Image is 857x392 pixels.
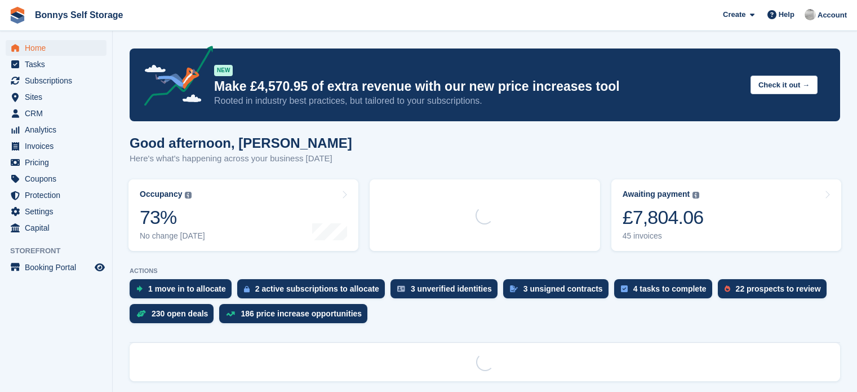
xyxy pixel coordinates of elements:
p: Make £4,570.95 of extra revenue with our new price increases tool [214,78,741,95]
span: CRM [25,105,92,121]
a: menu [6,220,106,236]
img: contract_signature_icon-13c848040528278c33f63329250d36e43548de30e8caae1d1a13099fd9432cc5.svg [510,285,518,292]
span: Home [25,40,92,56]
a: menu [6,105,106,121]
span: Create [723,9,745,20]
a: menu [6,259,106,275]
div: 73% [140,206,205,229]
span: Analytics [25,122,92,138]
span: Tasks [25,56,92,72]
a: menu [6,40,106,56]
div: NEW [214,65,233,76]
span: Booking Portal [25,259,92,275]
div: £7,804.06 [623,206,704,229]
a: 1 move in to allocate [130,279,237,304]
div: 3 unsigned contracts [523,284,603,293]
p: Here's what's happening across your business [DATE] [130,152,352,165]
img: James Bonny [805,9,816,20]
div: 1 move in to allocate [148,284,226,293]
a: menu [6,187,106,203]
p: Rooted in industry best practices, but tailored to your subscriptions. [214,95,741,107]
img: price_increase_opportunities-93ffe204e8149a01c8c9dc8f82e8f89637d9d84a8eef4429ea346261dce0b2c0.svg [226,311,235,316]
img: active_subscription_to_allocate_icon-d502201f5373d7db506a760aba3b589e785aa758c864c3986d89f69b8ff3... [244,285,250,293]
span: Invoices [25,138,92,154]
a: 3 unverified identities [390,279,503,304]
img: move_ins_to_allocate_icon-fdf77a2bb77ea45bf5b3d319d69a93e2d87916cf1d5bf7949dd705db3b84f3ca.svg [136,285,143,292]
div: 4 tasks to complete [633,284,707,293]
div: 186 price increase opportunities [241,309,362,318]
span: Settings [25,204,92,219]
a: menu [6,204,106,219]
div: Awaiting payment [623,190,690,199]
span: Account [818,10,847,21]
span: Coupons [25,171,92,187]
img: stora-icon-8386f47178a22dfd0bd8f6a31ec36ba5ce8667c1dd55bd0f319d3a0aa187defe.svg [9,7,26,24]
img: price-adjustments-announcement-icon-8257ccfd72463d97f412b2fc003d46551f7dbcb40ab6d574587a9cd5c0d94... [135,46,214,110]
span: Sites [25,89,92,105]
img: icon-info-grey-7440780725fd019a000dd9b08b2336e03edf1995a4989e88bcd33f0948082b44.svg [185,192,192,199]
a: 22 prospects to review [718,279,832,304]
a: 186 price increase opportunities [219,304,373,329]
span: Help [779,9,794,20]
div: 2 active subscriptions to allocate [255,284,379,293]
span: Storefront [10,245,112,257]
div: 3 unverified identities [411,284,492,293]
h1: Good afternoon, [PERSON_NAME] [130,135,352,151]
img: verify_identity-adf6edd0f0f0b5bbfe63781bf79b02c33cf7c696d77639b501bdc392416b5a36.svg [397,285,405,292]
a: 4 tasks to complete [614,279,718,304]
div: No change [DATE] [140,231,205,241]
img: prospect-51fa495bee0391a8d652442698ab0144808aea92771e9ea1ae160a38d050c398.svg [725,285,730,292]
img: deal-1b604bf984904fb50ccaf53a9ad4b4a5d6e5aea283cecdc64d6e3604feb123c2.svg [136,310,146,318]
p: ACTIONS [130,267,840,275]
a: menu [6,122,106,138]
a: menu [6,138,106,154]
a: Preview store [93,261,106,274]
span: Subscriptions [25,73,92,89]
a: menu [6,73,106,89]
div: Occupancy [140,190,182,199]
a: Bonnys Self Storage [30,6,127,24]
img: icon-info-grey-7440780725fd019a000dd9b08b2336e03edf1995a4989e88bcd33f0948082b44.svg [692,192,699,199]
a: menu [6,56,106,72]
a: menu [6,171,106,187]
a: menu [6,155,106,170]
a: Occupancy 73% No change [DATE] [128,179,358,251]
div: 45 invoices [623,231,704,241]
div: 22 prospects to review [736,284,821,293]
a: menu [6,89,106,105]
a: 3 unsigned contracts [503,279,614,304]
a: 230 open deals [130,304,219,329]
button: Check it out → [751,76,818,94]
span: Capital [25,220,92,236]
span: Pricing [25,155,92,170]
img: task-75834270c22a3079a89374b754ae025e5fb1db73e45f91037f5363f120a921f8.svg [621,285,628,292]
div: 230 open deals [152,309,208,318]
span: Protection [25,187,92,203]
a: Awaiting payment £7,804.06 45 invoices [611,179,841,251]
a: 2 active subscriptions to allocate [237,279,390,304]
